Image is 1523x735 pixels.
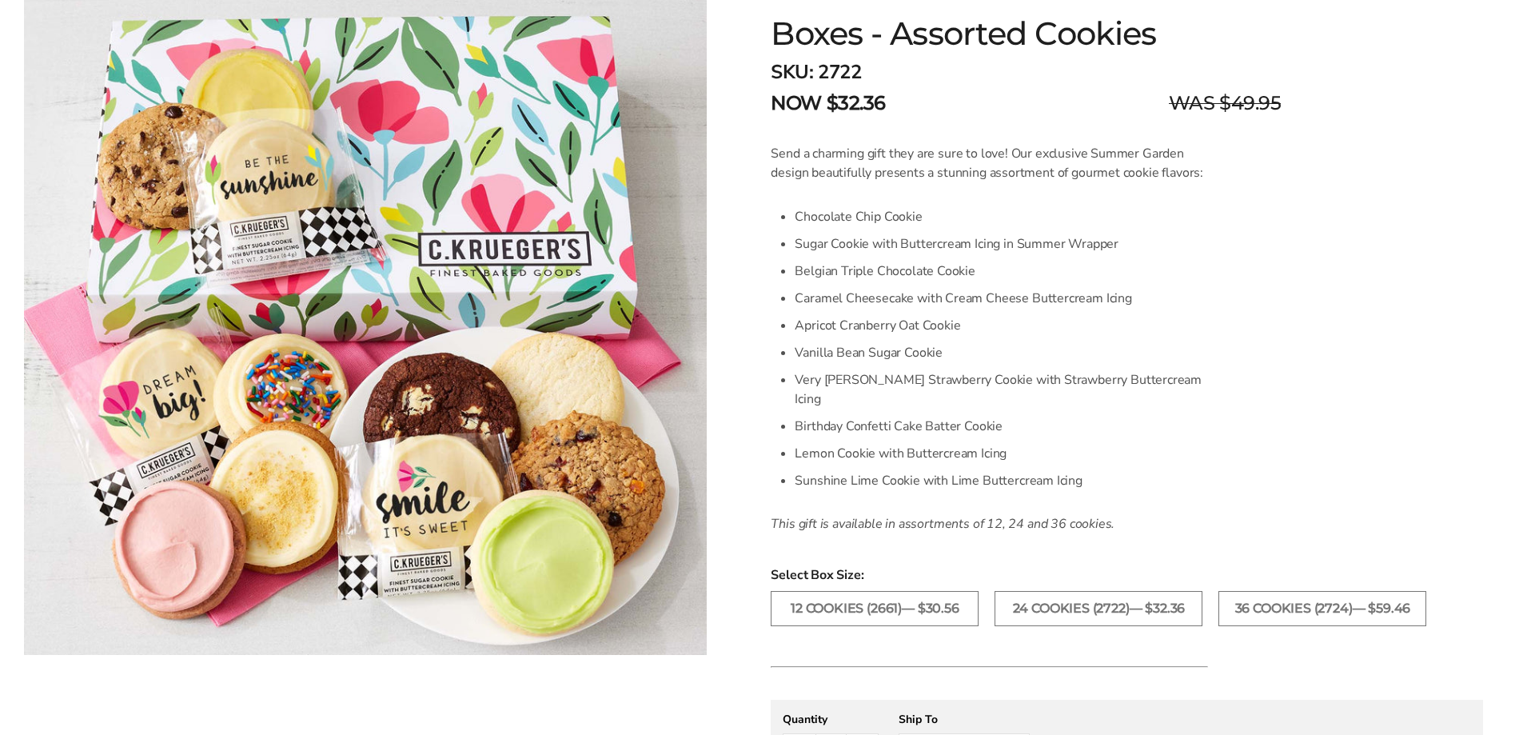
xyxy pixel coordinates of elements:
[771,144,1208,182] p: Send a charming gift they are sure to love! Our exclusive Summer Garden design beautifully presen...
[795,440,1208,467] li: Lemon Cookie with Buttercream Icing
[795,413,1208,440] li: Birthday Confetti Cake Batter Cookie
[771,59,813,85] strong: SKU:
[795,203,1208,230] li: Chocolate Chip Cookie
[795,258,1208,285] li: Belgian Triple Chocolate Cookie
[818,59,861,85] span: 2722
[771,591,979,626] label: 12 COOKIES (2661)— $30.56
[1169,89,1281,118] span: WAS $49.95
[783,712,879,727] div: Quantity
[795,467,1208,494] li: Sunshine Lime Cookie with Lime Buttercream Icing
[771,565,1483,585] span: Select Box Size:
[995,591,1202,626] label: 24 COOKIES (2722)— $32.36
[795,285,1208,312] li: Caramel Cheesecake with Cream Cheese Buttercream Icing
[795,366,1208,413] li: Very [PERSON_NAME] Strawberry Cookie with Strawberry Buttercream Icing
[771,515,1114,533] em: This gift is available in assortments of 12, 24 and 36 cookies.
[795,230,1208,258] li: Sugar Cookie with Buttercream Icing in Summer Wrapper
[1218,591,1426,626] label: 36 COOKIES (2724)— $59.46
[771,89,885,118] span: NOW $32.36
[899,712,1030,727] div: Ship To
[795,339,1208,366] li: Vanilla Bean Sugar Cookie
[795,312,1208,339] li: Apricot Cranberry Oat Cookie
